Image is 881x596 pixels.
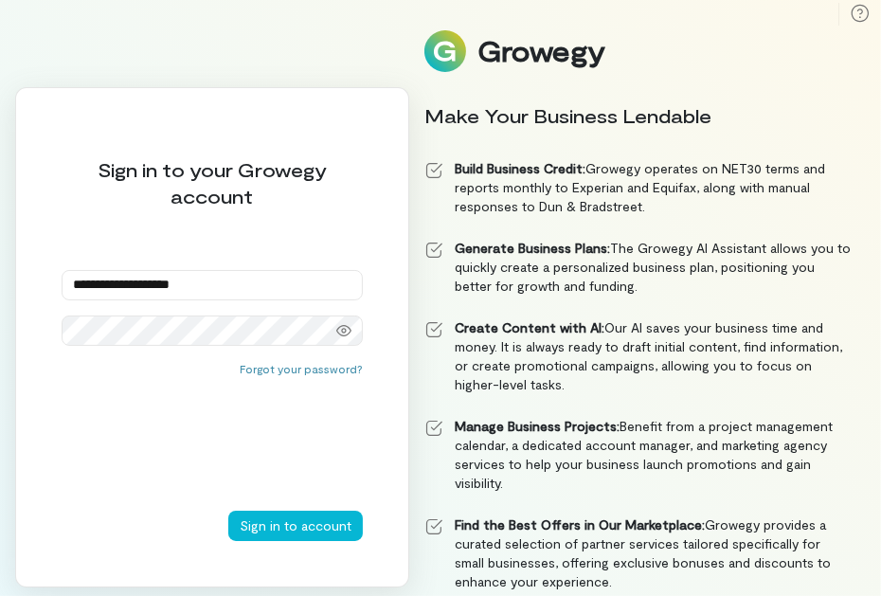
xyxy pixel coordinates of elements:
li: Growegy operates on NET30 terms and reports monthly to Experian and Equifax, along with manual re... [424,159,851,216]
strong: Manage Business Projects: [455,418,620,434]
div: Make Your Business Lendable [424,102,851,129]
li: Growegy provides a curated selection of partner services tailored specifically for small business... [424,515,851,591]
strong: Generate Business Plans: [455,240,610,256]
strong: Build Business Credit: [455,160,585,176]
img: Logo [424,30,466,72]
div: Sign in to your Growegy account [62,156,363,209]
button: Sign in to account [228,511,363,541]
div: Growegy [477,35,604,67]
button: Forgot your password? [240,361,363,376]
strong: Create Content with AI: [455,319,604,335]
li: Benefit from a project management calendar, a dedicated account manager, and marketing agency ser... [424,417,851,493]
li: Our AI saves your business time and money. It is always ready to draft initial content, find info... [424,318,851,394]
strong: Find the Best Offers in Our Marketplace: [455,516,705,533]
li: The Growegy AI Assistant allows you to quickly create a personalized business plan, positioning y... [424,239,851,296]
